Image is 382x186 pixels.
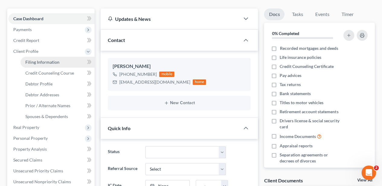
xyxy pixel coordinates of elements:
a: View All [357,178,372,182]
a: Property Analysis [8,144,95,155]
div: [PHONE_NUMBER] [119,71,157,77]
div: Updates & News [108,16,233,22]
button: New Contact [113,101,246,105]
a: Credit Report [8,35,95,46]
span: 2 [374,165,379,170]
span: Credit Counseling Certificate [280,63,334,69]
iframe: Intercom live chat [361,165,376,180]
span: Property Analysis [13,146,47,152]
span: Debtor Profile [25,81,53,86]
span: Separation agreements or decrees of divorces [280,152,342,164]
a: Timer [336,8,358,20]
span: Client Profile [13,49,38,54]
a: Credit Counseling Course [21,68,95,79]
a: Spouses & Dependents [21,111,95,122]
a: Debtor Addresses [21,89,95,100]
span: Pay advices [280,72,301,79]
a: Tasks [287,8,308,20]
div: [PERSON_NAME] [113,63,246,70]
span: Secured Claims [13,157,42,162]
div: home [193,79,206,85]
span: Filing Information [25,59,59,65]
span: Bank statements [280,91,311,97]
div: mobile [159,72,174,77]
span: Contact [108,37,125,43]
a: Events [310,8,334,20]
a: Secured Claims [8,155,95,165]
label: Status [105,146,142,158]
span: Spouses & Dependents [25,114,68,119]
div: [EMAIL_ADDRESS][DOMAIN_NAME] [119,79,190,85]
span: Unsecured Priority Claims [13,168,63,173]
a: Case Dashboard [8,13,95,24]
a: Filing Information [21,57,95,68]
span: Appraisal reports [280,143,313,149]
span: Case Dashboard [13,16,43,21]
a: Docs [264,8,284,20]
span: Quick Info [108,125,130,131]
div: Client Documents [264,177,303,184]
span: Credit Counseling Course [25,70,74,75]
a: Unsecured Priority Claims [8,165,95,176]
span: Tax returns [280,82,301,88]
label: Referral Source [105,163,142,175]
span: Life insurance policies [280,54,321,60]
span: Prior / Alternate Names [25,103,70,108]
span: Payments [13,27,32,32]
span: Recorded mortgages and deeds [280,45,338,51]
span: Titles to motor vehicles [280,100,323,106]
span: Debtor Addresses [25,92,59,97]
span: Income Documents [280,133,316,139]
span: Real Property [13,125,39,130]
span: Credit Report [13,38,39,43]
span: Personal Property [13,136,48,141]
a: Debtor Profile [21,79,95,89]
a: Prior / Alternate Names [21,100,95,111]
span: Drivers license & social security card [280,118,342,130]
span: Retirement account statements [280,109,338,115]
span: Unsecured Nonpriority Claims [13,179,71,184]
strong: 0% Completed [272,31,299,36]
